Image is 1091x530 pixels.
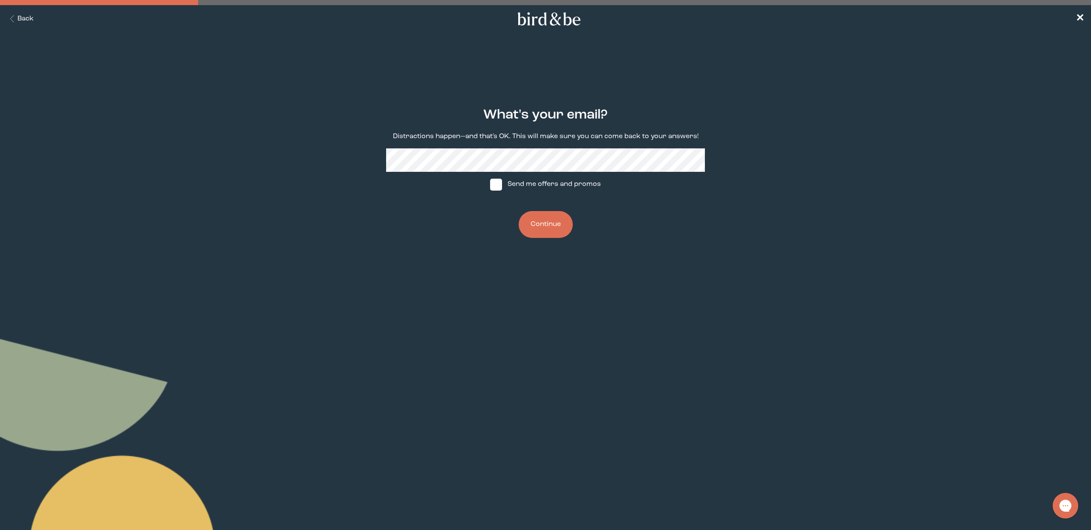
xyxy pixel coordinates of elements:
[393,132,698,142] p: Distractions happen—and that's OK. This will make sure you can come back to your answers!
[1048,490,1082,521] iframe: Gorgias live chat messenger
[482,172,609,197] label: Send me offers and promos
[483,105,608,125] h2: What's your email?
[1076,14,1084,24] span: ✕
[519,211,573,238] button: Continue
[1076,12,1084,26] a: ✕
[7,14,34,24] button: Back Button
